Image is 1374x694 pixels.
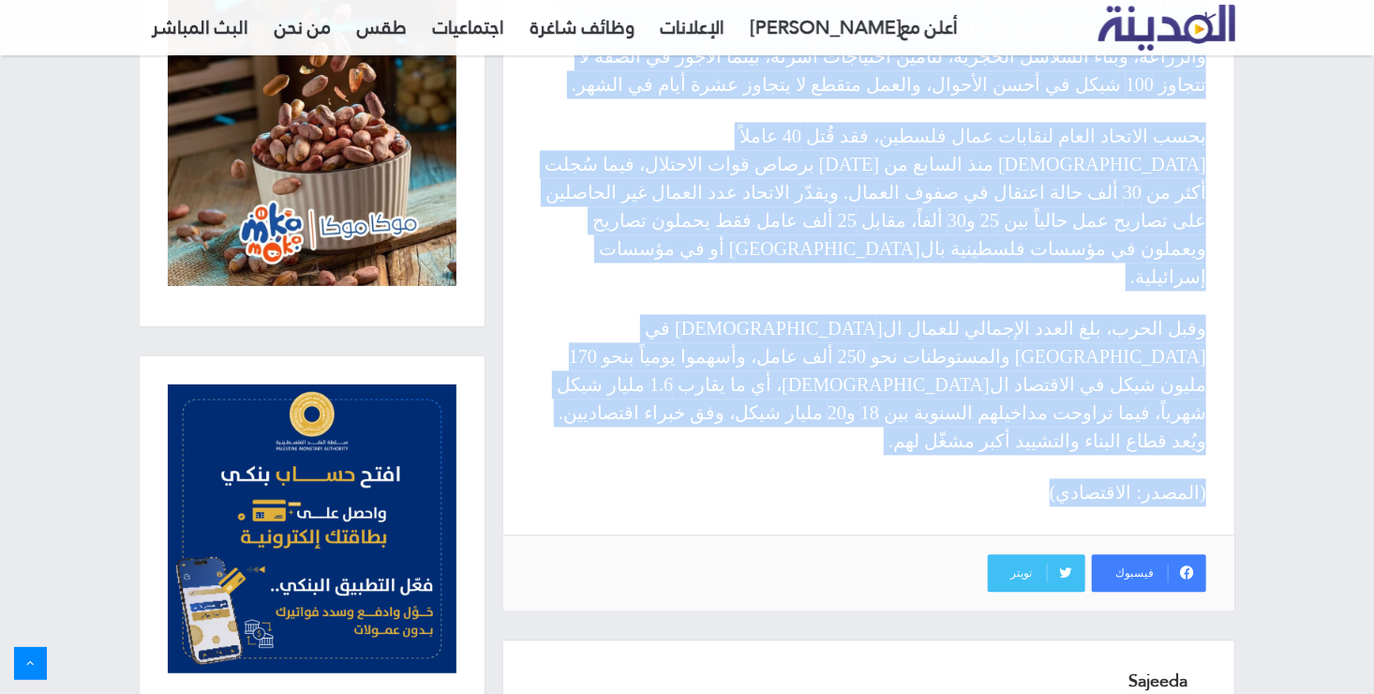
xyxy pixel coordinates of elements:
[531,122,1206,291] p: بحسب الاتحاد العام لنقابات عمال فلسطين، فقد قُتل 40 عاملاً [DEMOGRAPHIC_DATA] منذ السابع من [DATE...
[988,564,1048,582] span: تويتر
[1098,6,1236,52] a: تلفزيون المدينة
[988,554,1085,592] a: تويتر
[531,478,1206,506] p: (المصدر: الاقتصادي)
[1098,5,1236,51] img: تلفزيون المدينة
[531,314,1206,455] p: وقبل الحرب، بلغ العدد الإجمالي للعمال ال[DEMOGRAPHIC_DATA] في [GEOGRAPHIC_DATA] والمستوطنات نحو 2...
[1092,564,1169,582] span: فيسبوك
[1092,554,1206,592] a: فيسبوك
